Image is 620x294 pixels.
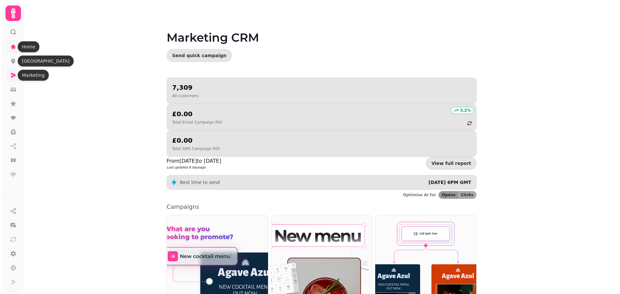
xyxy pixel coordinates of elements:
[458,191,476,198] button: Clicks
[172,109,222,118] h2: £0.00
[167,15,477,44] h1: Marketing CRM
[172,146,220,151] p: Total SMS Campaign ROI
[167,165,221,170] p: Last updated 8 days ago
[18,56,74,66] div: [GEOGRAPHIC_DATA]
[172,136,220,145] h2: £0.00
[172,93,198,98] p: All customers
[464,118,475,129] button: refresh
[403,192,436,198] p: Optimise AI for
[180,179,220,186] p: Best time to send
[460,108,471,113] p: 3.2 %
[442,193,456,197] span: Opens
[172,83,198,92] h2: 7,309
[167,49,232,62] button: Send quick campaign
[172,120,222,125] p: Total Email Campaign ROI
[429,180,471,185] span: [DATE] 6PM GMT
[426,157,477,170] a: View full report
[461,193,473,197] span: Clicks
[172,53,226,58] span: Send quick campaign
[18,70,49,81] div: Marketing
[167,204,477,210] p: Campaigns
[439,191,458,198] button: Opens
[18,41,39,52] div: Home
[167,157,221,165] p: From [DATE] to [DATE]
